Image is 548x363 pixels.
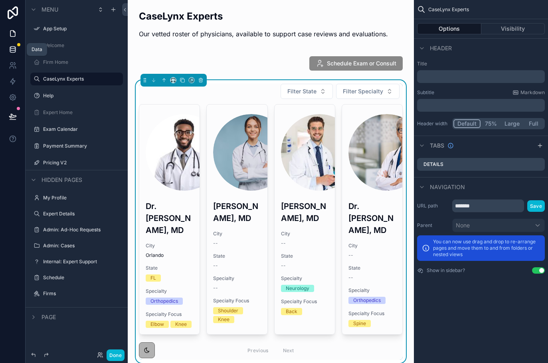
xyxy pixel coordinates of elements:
label: Internal: Expert Support [43,258,121,265]
button: Done [107,349,125,361]
span: State [146,265,193,271]
button: Select Button [336,84,400,99]
div: Elbow [150,321,164,328]
label: My Profile [43,195,121,201]
label: URL path [417,203,449,209]
span: State [348,265,396,271]
span: Specialty [213,275,261,282]
span: City [348,243,396,249]
h3: [PERSON_NAME], MD [281,200,328,224]
span: Specialty [348,287,396,294]
label: Expert Details [43,211,121,217]
button: 75% [481,119,501,128]
label: Firms [43,290,121,297]
label: Subtitle [417,89,434,96]
a: Exam Calendar [43,126,121,132]
span: City [146,243,193,249]
label: Parent [417,222,449,229]
button: Large [501,119,523,128]
span: Navigation [430,183,465,191]
span: Hidden pages [42,176,82,184]
button: Full [523,119,544,128]
div: Spine [353,320,366,327]
span: Specialty Focus [348,310,396,317]
span: Filter State [287,87,317,95]
span: Markdown [520,89,545,96]
label: Firm Home [43,59,121,65]
span: Specialty [281,275,328,282]
label: Admin: Cases [43,243,121,249]
a: Markdown [512,89,545,96]
h3: Dr. [PERSON_NAME], MD [348,200,396,236]
div: FL [150,274,156,282]
div: Shoulder [218,307,238,314]
span: -- [213,240,218,247]
div: Neurology [286,285,309,292]
a: [PERSON_NAME], MDCity--State--SpecialtyNeurologySpecialty FocusBack [274,104,335,335]
label: Details [423,161,443,168]
div: Knee [218,316,229,323]
button: Visibility [481,23,545,34]
label: Pricing V2 [43,160,121,166]
div: Orthopedics [150,298,178,305]
span: Filter Specialty [343,87,383,95]
span: -- [281,240,286,247]
label: Admin: Ad-Hoc Requests [43,227,121,233]
span: Specialty Focus [281,298,328,305]
button: Save [527,200,545,212]
label: Payment Summary [43,143,121,149]
span: Tabs [430,142,444,150]
span: Specialty [146,288,193,294]
span: City [213,231,261,237]
h3: Dr. [PERSON_NAME], MD [146,200,193,236]
span: CaseLynx Experts [428,6,469,13]
button: None [452,219,545,232]
span: City [281,231,328,237]
span: None [456,221,470,229]
div: Knee [175,321,187,328]
label: App Setup [43,26,121,32]
span: -- [281,262,286,269]
span: -- [348,252,353,258]
span: -- [213,285,218,291]
div: Data [32,46,42,53]
span: Page [42,313,56,321]
div: Back [286,308,297,315]
button: Default [453,119,481,128]
span: -- [213,262,218,269]
span: Specialty Focus [213,298,261,304]
a: Dr. [PERSON_NAME], MDCity--State--SpecialtyOrthopedicsSpecialty FocusSpine [342,104,403,335]
span: Specialty Focus [146,311,193,318]
span: Menu [42,6,58,14]
button: Options [417,23,481,34]
a: Welcome [43,42,121,49]
label: Expert Home [43,109,121,116]
label: CaseLynx Experts [43,76,118,82]
button: Select Button [281,84,333,99]
label: Schedule [43,274,121,281]
p: You can now use drag and drop to re-arrange pages and move them to and from folders or nested views [433,239,540,258]
div: scrollable content [417,70,545,83]
span: State [281,253,328,259]
label: Show in sidebar? [427,267,465,274]
span: State [213,253,261,259]
div: scrollable content [417,99,545,112]
span: -- [348,274,353,281]
label: Header width [417,120,449,127]
label: Title [417,61,545,67]
h3: [PERSON_NAME], MD [213,200,261,224]
label: Help [43,93,121,99]
span: Header [430,44,452,52]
